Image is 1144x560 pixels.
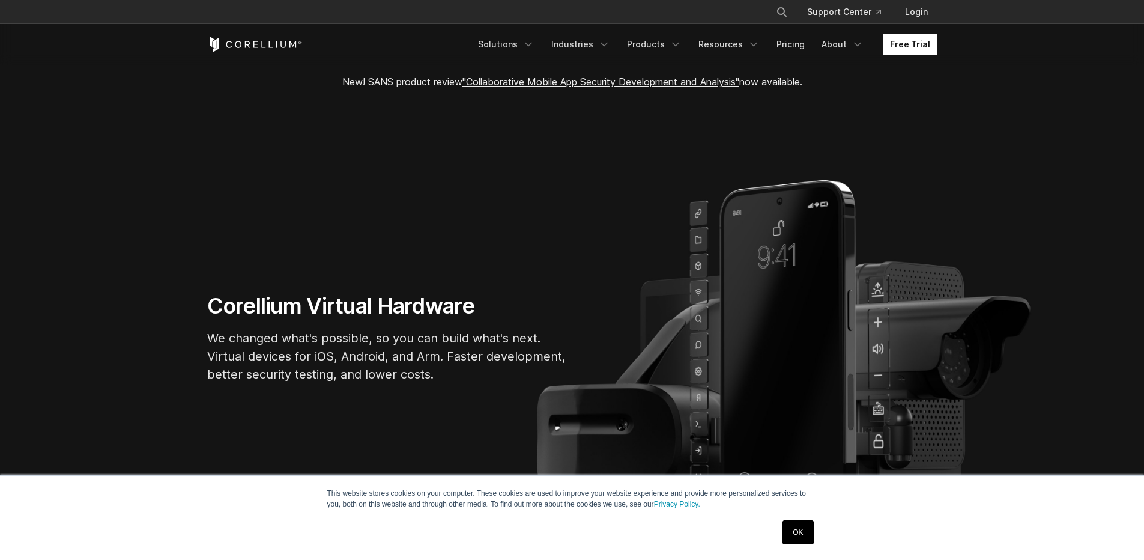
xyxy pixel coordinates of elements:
[883,34,937,55] a: Free Trial
[471,34,542,55] a: Solutions
[620,34,689,55] a: Products
[327,488,817,510] p: This website stores cookies on your computer. These cookies are used to improve your website expe...
[814,34,871,55] a: About
[782,520,813,544] a: OK
[769,34,812,55] a: Pricing
[342,76,802,88] span: New! SANS product review now available.
[544,34,617,55] a: Industries
[207,329,567,383] p: We changed what's possible, so you can build what's next. Virtual devices for iOS, Android, and A...
[895,1,937,23] a: Login
[207,293,567,320] h1: Corellium Virtual Hardware
[797,1,891,23] a: Support Center
[771,1,793,23] button: Search
[207,37,303,52] a: Corellium Home
[471,34,937,55] div: Navigation Menu
[462,76,739,88] a: "Collaborative Mobile App Security Development and Analysis"
[654,500,700,508] a: Privacy Policy.
[691,34,767,55] a: Resources
[761,1,937,23] div: Navigation Menu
